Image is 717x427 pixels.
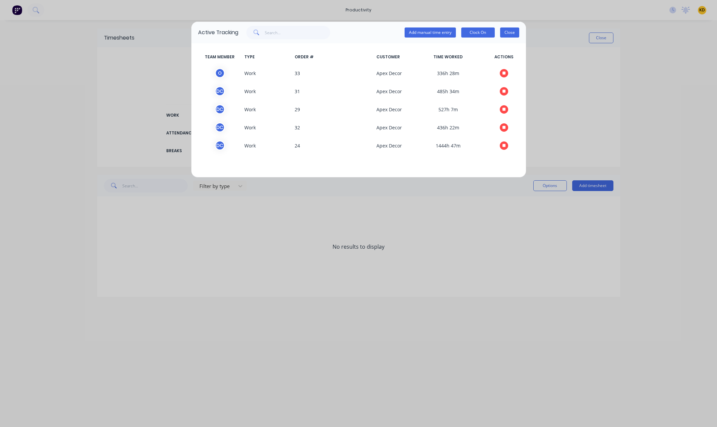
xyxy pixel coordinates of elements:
[292,86,374,96] span: 31
[242,140,292,150] span: Work
[374,104,407,114] span: Apex Decor
[292,104,374,114] span: 29
[407,122,489,132] span: 436h 22m
[242,54,292,60] span: TYPE
[292,54,374,60] span: ORDER #
[292,122,374,132] span: 32
[215,122,225,132] div: D C
[407,54,489,60] span: TIME WORKED
[215,68,225,78] div: O
[215,86,225,96] div: D C
[407,104,489,114] span: 527h 7m
[374,86,407,96] span: Apex Decor
[461,27,495,38] button: Clock On
[374,68,407,78] span: Apex Decor
[215,140,225,150] div: D C
[405,27,456,38] button: Add manual time entry
[292,140,374,150] span: 24
[374,122,407,132] span: Apex Decor
[374,54,407,60] span: CUSTOMER
[489,54,519,60] span: ACTIONS
[407,86,489,96] span: 485h 34m
[500,27,519,38] button: Close
[374,140,407,150] span: Apex Decor
[215,104,225,114] div: D C
[198,28,238,37] div: Active Tracking
[292,68,374,78] span: 33
[242,86,292,96] span: Work
[265,26,330,39] input: Search...
[407,68,489,78] span: 336h 28m
[407,140,489,150] span: 1444h 47m
[198,54,242,60] span: TEAM MEMBER
[242,68,292,78] span: Work
[242,104,292,114] span: Work
[242,122,292,132] span: Work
